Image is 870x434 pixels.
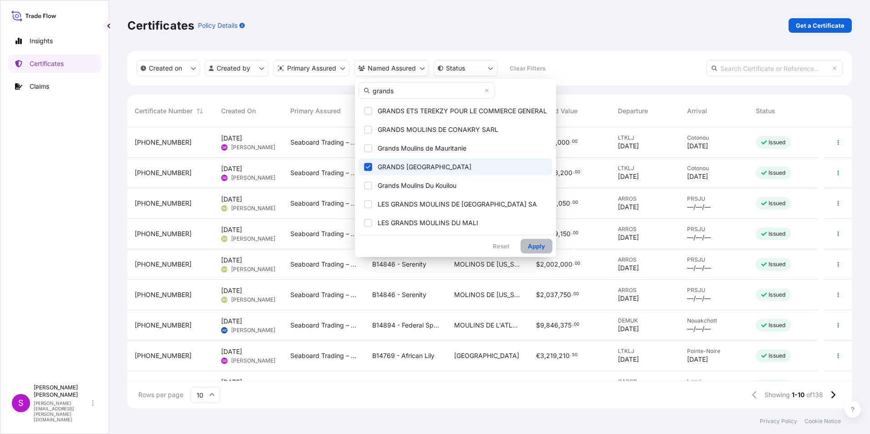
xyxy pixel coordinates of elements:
[378,144,466,153] span: Grands Moulins de Mauritanie
[359,82,495,99] input: Search named assured
[359,214,552,231] button: LES GRANDS MOULINS DU MALI
[359,196,552,212] button: LES GRANDS MOULINS DE [GEOGRAPHIC_DATA] SA
[521,239,552,253] button: Apply
[493,242,510,251] p: Reset
[378,200,537,209] span: LES GRANDS MOULINS DE [GEOGRAPHIC_DATA] SA
[355,79,556,257] div: cargoOwner Filter options
[378,218,478,227] span: LES GRANDS MOULINS DU MALI
[378,125,498,134] span: GRANDS MOULINS DE CONAKRY SARL
[359,121,552,138] button: GRANDS MOULINS DE CONAKRY SARL
[359,177,552,194] button: Grands Moulins Du Kouilou
[378,162,471,172] span: GRANDS [GEOGRAPHIC_DATA]
[378,106,547,116] span: GRANDS ETS TEREKZY POUR LE COMMERCE GENERAL
[528,242,545,251] p: Apply
[359,140,552,156] button: Grands Moulins de Mauritanie
[359,158,552,175] button: GRANDS [GEOGRAPHIC_DATA]
[359,102,552,119] button: GRANDS ETS TEREKZY POUR LE COMMERCE GENERAL
[378,181,456,190] span: Grands Moulins Du Kouilou
[486,239,517,253] button: Reset
[359,102,552,231] div: Select Option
